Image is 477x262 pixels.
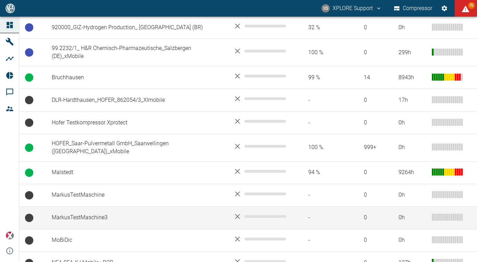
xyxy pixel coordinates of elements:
span: Ready to run [25,23,33,32]
div: No data [233,142,286,150]
td: Bruchhausen [46,66,228,89]
span: 32 % [297,24,342,32]
div: No data [233,47,286,55]
span: - [297,236,342,244]
td: 920000_GIZ-Hydrogen Production_ [GEOGRAPHIC_DATA] (BR) [46,16,228,39]
div: 0 h [399,24,426,32]
span: - [297,214,342,222]
span: No Data [25,118,33,127]
span: - [297,119,342,127]
div: No data [233,117,286,125]
div: No data [233,190,286,198]
span: 0 [353,214,387,222]
span: 0 [353,191,387,199]
span: 100 % [297,49,342,57]
span: 100 % [297,144,342,152]
div: No data [233,72,286,80]
span: 0 [353,236,387,244]
span: Ready to run [25,48,33,57]
td: Hofer Testkompressor Xprotect [46,112,228,134]
span: No Data [25,191,33,199]
td: MarkusTestMaschine3 [46,206,228,229]
span: Running [25,73,33,82]
div: 8943 h [399,74,426,82]
div: No data [233,167,286,175]
div: XS [321,4,330,13]
div: 17 h [399,96,426,104]
span: No Data [25,96,33,104]
span: 94 % [297,169,342,177]
span: 99 % [297,74,342,82]
td: MoBiDic [46,229,228,252]
span: 999+ [353,144,387,152]
button: compressors@neaxplore.com [320,2,383,15]
img: logo [5,3,16,13]
span: - [297,191,342,199]
span: 0 [353,119,387,127]
span: Running [25,169,33,177]
td: 99.2232/1_ H&R Chemisch-Pharmazeutische_Salzbergen (DE)_xMobile [46,39,228,66]
button: Compressor [393,2,434,15]
div: 0 h [399,144,426,152]
span: 70 [468,2,475,9]
span: - [297,96,342,104]
span: No Data [25,214,33,222]
td: Malstedt [46,161,228,184]
span: No Data [25,236,33,245]
span: 14 [353,74,387,82]
td: HOFER_Saar-Pulvermetall GmbH_Saarwellingen ([GEOGRAPHIC_DATA])_xMobile [46,134,228,162]
span: 0 [353,49,387,57]
span: 0 [353,96,387,104]
div: No data [233,22,286,30]
div: 0 h [399,119,426,127]
td: DLR-Hardthausen_HOFER_862054/3_XImobile [46,89,228,112]
div: 0 h [399,191,426,199]
img: Xplore Logo [6,231,14,240]
div: No data [233,212,286,221]
button: Settings [438,2,451,15]
div: No data [233,95,286,103]
div: 0 h [399,214,426,222]
span: 0 [353,169,387,177]
div: 0 h [399,236,426,244]
div: No data [233,235,286,243]
div: 9264 h [399,169,426,177]
span: 0 [353,24,387,32]
td: MarkusTestMaschine [46,184,228,206]
div: 299 h [399,49,426,57]
span: Running [25,144,33,152]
